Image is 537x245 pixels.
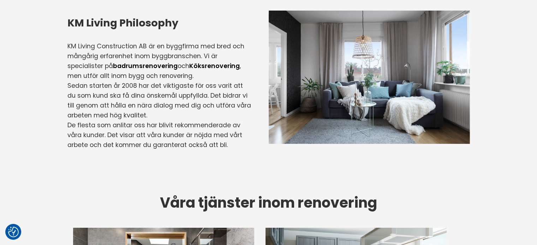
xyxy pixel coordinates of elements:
[113,62,178,70] a: badrumsrenovering
[189,62,240,70] a: Köksrenovering
[67,41,251,81] p: KM Living Construction AB är en byggfirma med bred och mångårig erfarenhet inom byggbranschen. Vi...
[67,195,470,211] h2: Våra tjänster inom renovering
[67,16,251,30] h3: KM Living Philosophy
[8,227,19,237] button: Samtyckesinställningar
[67,81,251,120] p: Sedan starten år 2008 har det viktigaste för oss varit att du som kund ska få dina önskemål uppfy...
[8,227,19,237] img: Revisit consent button
[67,120,251,150] p: De flesta som anlitar oss har blivit rekommenderade av våra kunder. Det visar att våra kunder är ...
[251,11,470,144] img: Byggföretag i Stockholm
